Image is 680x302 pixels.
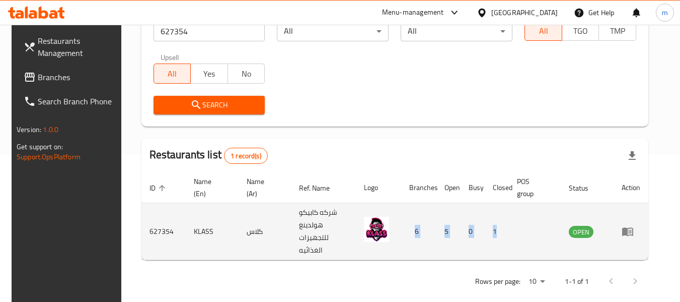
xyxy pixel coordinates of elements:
[598,21,636,41] button: TMP
[161,53,179,61] label: Upsell
[16,89,125,113] a: Search Branch Phone
[566,24,595,38] span: TGO
[158,67,187,81] span: All
[401,172,436,203] th: Branches
[461,203,485,260] td: 0
[475,275,520,288] p: Rows per page:
[436,203,461,260] td: 5
[38,95,117,107] span: Search Branch Phone
[364,217,389,242] img: KLASS
[16,65,125,89] a: Branches
[190,64,228,84] button: Yes
[17,140,63,153] span: Get support on:
[17,123,41,136] span: Version:
[291,203,355,260] td: شركه كابيكو هولدينغ للتجهيزات الغذائيه
[485,172,509,203] th: Closed
[149,147,268,164] h2: Restaurants list
[529,24,558,38] span: All
[224,148,268,164] div: Total records count
[154,64,191,84] button: All
[162,99,257,111] span: Search
[277,21,389,41] div: All
[194,175,226,200] span: Name (En)
[149,182,169,194] span: ID
[401,203,436,260] td: 6
[614,172,648,203] th: Action
[603,24,632,38] span: TMP
[622,225,640,237] div: Menu
[562,21,599,41] button: TGO
[524,274,549,289] div: Rows per page:
[17,150,81,163] a: Support.OpsPlatform
[620,144,644,168] div: Export file
[224,151,267,161] span: 1 record(s)
[141,203,186,260] td: 627354
[485,203,509,260] td: 1
[232,67,261,81] span: No
[401,21,512,41] div: All
[38,35,117,59] span: Restaurants Management
[154,21,265,41] input: Search for restaurant name or ID..
[569,182,601,194] span: Status
[195,67,224,81] span: Yes
[154,96,265,114] button: Search
[565,275,589,288] p: 1-1 of 1
[517,175,549,200] span: POS group
[43,123,58,136] span: 1.0.0
[239,203,291,260] td: كلاس
[436,172,461,203] th: Open
[186,203,239,260] td: KLASS
[491,7,558,18] div: [GEOGRAPHIC_DATA]
[461,172,485,203] th: Busy
[16,29,125,65] a: Restaurants Management
[524,21,562,41] button: All
[662,7,668,18] span: m
[382,7,444,19] div: Menu-management
[299,182,343,194] span: Ref. Name
[356,172,401,203] th: Logo
[141,172,648,260] table: enhanced table
[38,71,117,83] span: Branches
[228,64,265,84] button: No
[247,175,279,200] span: Name (Ar)
[569,226,593,238] span: OPEN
